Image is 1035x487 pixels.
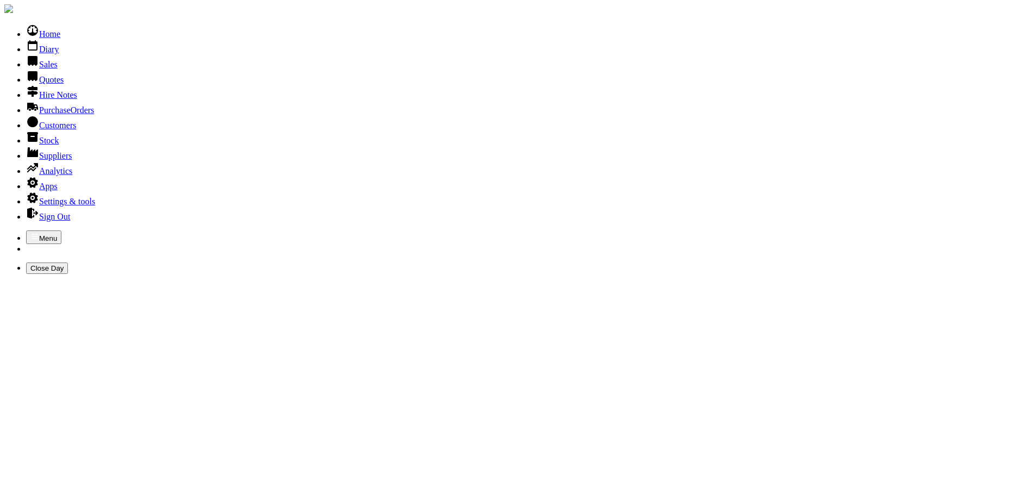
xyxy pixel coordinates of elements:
[26,45,59,54] a: Diary
[26,166,72,176] a: Analytics
[26,121,76,130] a: Customers
[26,230,61,244] button: Menu
[26,136,59,145] a: Stock
[26,90,77,99] a: Hire Notes
[26,105,94,115] a: PurchaseOrders
[26,212,70,221] a: Sign Out
[26,54,1031,70] li: Sales
[26,29,60,39] a: Home
[26,130,1031,146] li: Stock
[26,197,95,206] a: Settings & tools
[26,60,58,69] a: Sales
[26,75,64,84] a: Quotes
[26,151,72,160] a: Suppliers
[26,146,1031,161] li: Suppliers
[26,182,58,191] a: Apps
[4,4,13,13] img: companylogo.jpg
[26,263,68,274] button: Close Day
[26,85,1031,100] li: Hire Notes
